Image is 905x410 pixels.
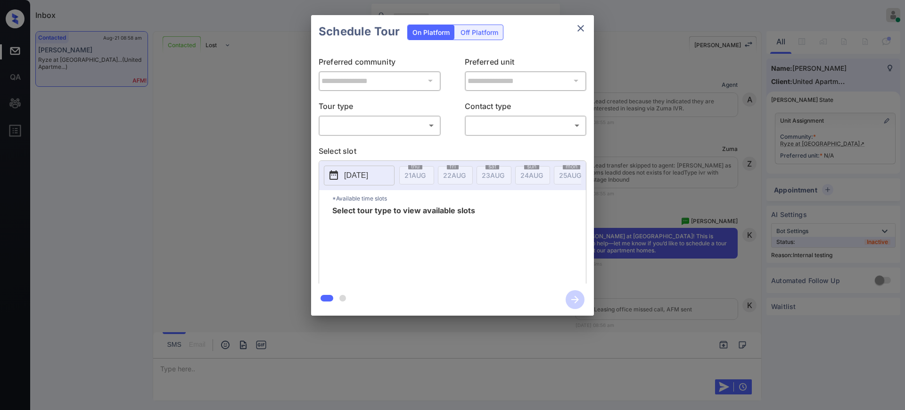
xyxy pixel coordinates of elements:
[408,25,454,40] div: On Platform
[319,145,586,160] p: Select slot
[332,206,475,282] span: Select tour type to view available slots
[319,56,441,71] p: Preferred community
[465,100,587,115] p: Contact type
[465,56,587,71] p: Preferred unit
[571,19,590,38] button: close
[456,25,503,40] div: Off Platform
[324,165,395,185] button: [DATE]
[319,100,441,115] p: Tour type
[311,15,407,48] h2: Schedule Tour
[344,169,368,181] p: [DATE]
[332,190,586,206] p: *Available time slots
